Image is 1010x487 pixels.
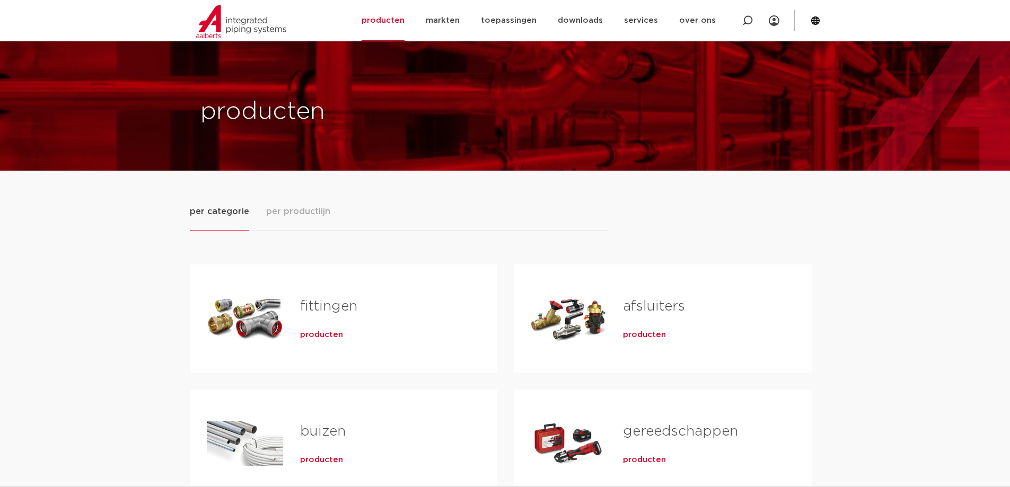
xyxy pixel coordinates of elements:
a: producten [300,330,343,340]
a: producten [623,330,666,340]
a: producten [300,455,343,465]
a: afsluiters [623,299,685,313]
h1: producten [200,95,500,129]
a: fittingen [300,299,357,313]
span: per categorie [190,205,249,218]
a: gereedschappen [623,424,738,438]
span: per productlijn [266,205,330,218]
a: buizen [300,424,346,438]
a: producten [623,455,666,465]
